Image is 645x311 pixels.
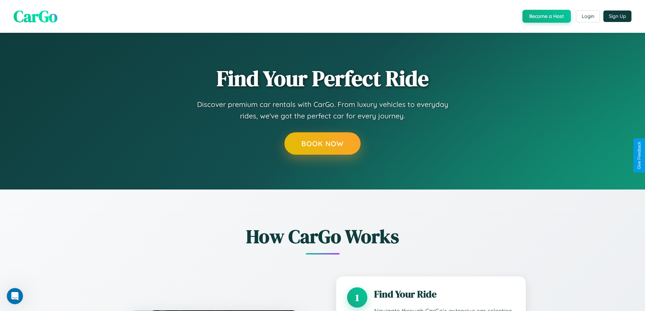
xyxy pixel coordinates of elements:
[120,223,526,249] h2: How CarGo Works
[187,99,458,121] p: Discover premium car rentals with CarGo. From luxury vehicles to everyday rides, we've got the pe...
[217,67,429,90] h1: Find Your Perfect Ride
[14,5,58,27] span: CarGo
[284,132,361,155] button: Book Now
[347,287,367,308] div: 1
[637,142,642,169] div: Give Feedback
[603,10,631,22] button: Sign Up
[576,10,600,22] button: Login
[374,287,515,301] h3: Find Your Ride
[522,10,571,23] button: Become a Host
[7,288,23,304] iframe: Intercom live chat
